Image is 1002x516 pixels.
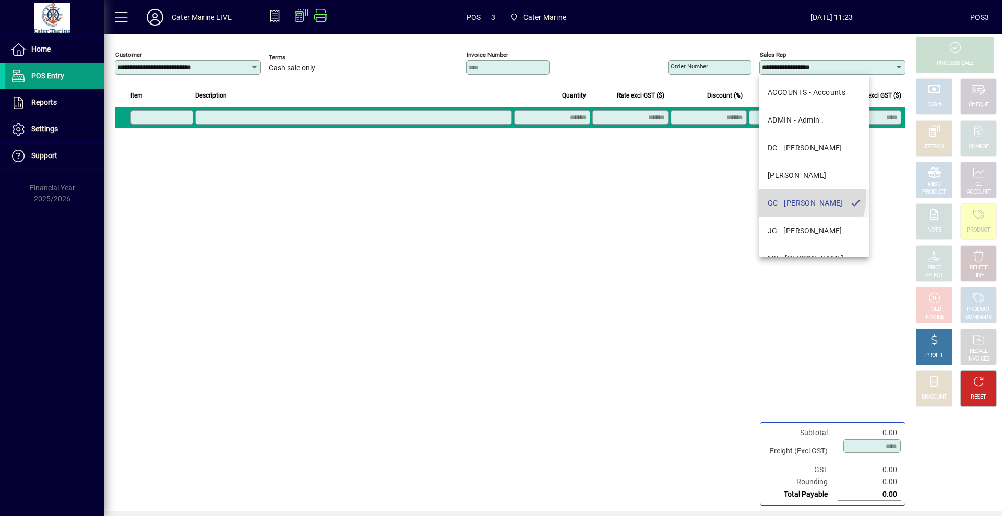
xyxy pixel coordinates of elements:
[967,306,990,314] div: PRODUCT
[31,45,51,53] span: Home
[937,59,973,67] div: PROCESS SALE
[800,90,821,101] span: GST ($)
[838,488,901,501] td: 0.00
[269,64,315,73] span: Cash sale only
[925,272,944,280] div: SELECT
[523,9,566,26] span: Cater Marine
[838,476,901,488] td: 0.00
[970,264,987,272] div: DELETE
[922,188,946,196] div: PRODUCT
[765,439,838,464] td: Freight (Excl GST)
[927,101,941,109] div: CASH
[31,98,57,106] span: Reports
[838,464,901,476] td: 0.00
[707,90,743,101] span: Discount (%)
[115,51,142,58] mat-label: Customer
[838,427,901,439] td: 0.00
[5,37,104,63] a: Home
[562,90,586,101] span: Quantity
[928,181,940,188] div: MISC
[693,9,970,26] span: [DATE] 11:23
[671,63,708,70] mat-label: Order number
[970,347,988,355] div: RECALL
[506,8,570,27] span: Cater Marine
[847,90,901,101] span: Extend excl GST ($)
[491,9,495,26] span: 3
[765,476,838,488] td: Rounding
[765,427,838,439] td: Subtotal
[172,9,232,26] div: Cater Marine LIVE
[617,90,664,101] span: Rate excl GST ($)
[967,188,991,196] div: ACCOUNT
[965,314,992,321] div: SUMMARY
[970,9,989,26] div: POS3
[269,54,331,61] span: Terms
[969,101,988,109] div: CHEQUE
[925,143,944,151] div: EFTPOS
[760,51,786,58] mat-label: Sales rep
[31,151,57,160] span: Support
[765,464,838,476] td: GST
[927,306,941,314] div: HOLD
[927,226,941,234] div: NOTE
[975,181,982,188] div: GL
[973,272,984,280] div: LINE
[467,9,481,26] span: POS
[927,264,941,272] div: PRICE
[765,488,838,501] td: Total Payable
[5,116,104,142] a: Settings
[130,90,143,101] span: Item
[31,71,64,80] span: POS Entry
[967,226,990,234] div: PRODUCT
[969,143,989,151] div: CHARGE
[924,314,944,321] div: INVOICE
[922,393,947,401] div: DISCOUNT
[138,8,172,27] button: Profile
[971,393,986,401] div: RESET
[5,143,104,169] a: Support
[967,355,989,363] div: INVOICES
[925,352,943,359] div: PROFIT
[31,125,58,133] span: Settings
[195,90,227,101] span: Description
[467,51,508,58] mat-label: Invoice number
[5,90,104,116] a: Reports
